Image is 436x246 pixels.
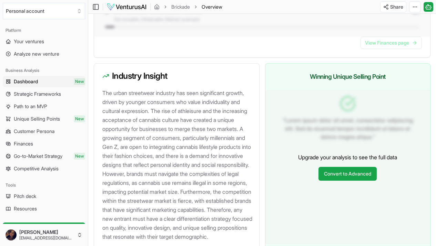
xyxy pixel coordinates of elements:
button: Select an organization [3,3,85,19]
span: Unique Selling Points [14,115,60,122]
h3: Industry Insight [102,72,251,80]
a: Customer Persona [3,126,85,137]
a: Your ventures [3,36,85,47]
a: Path to an MVP [3,101,85,112]
div: Platform [3,25,85,36]
button: Share [380,1,406,12]
span: Finances [14,140,33,147]
span: Strategic Frameworks [14,91,61,97]
a: Strategic Frameworks [3,88,85,100]
span: Resources [14,205,37,212]
h3: Winning Unique Selling Point [274,72,422,82]
img: ACg8ocKXEeshfoB8fI58hpgWWfLA1HRrvf-P4NSnaebH40z7_qO3pjQ=s96-c [6,229,17,240]
span: New [74,78,85,85]
span: Share [390,3,403,10]
a: Pitch deck [3,191,85,202]
a: Convert to Advanced [318,167,377,181]
span: Pitch deck [14,193,36,200]
span: Your ventures [14,38,44,45]
a: Analyze new venture [3,48,85,59]
a: Resources [3,203,85,214]
span: [EMAIL_ADDRESS][DOMAIN_NAME] [19,235,74,241]
a: Unique Selling PointsNew [3,113,85,124]
p: Upgrade your analysis to see the full data [298,153,397,161]
span: Competitive Analysis [14,165,59,172]
span: Dashboard [14,78,38,85]
button: [PERSON_NAME][EMAIL_ADDRESS][DOMAIN_NAME] [3,227,85,243]
span: Go-to-Market Strategy [14,153,62,160]
span: Path to an MVP [14,103,47,110]
a: Go-to-Market StrategyNew [3,151,85,162]
a: Upgrade to a paid plan [3,223,85,236]
div: Tools [3,180,85,191]
a: Competitive Analysis [3,163,85,174]
span: New [74,115,85,122]
a: Finances [3,138,85,149]
span: Overview [202,3,222,10]
span: New [74,153,85,160]
div: Business Analysis [3,65,85,76]
a: View Finances page [361,37,422,49]
p: The urban streetwear industry has seen significant growth, driven by younger consumers who value ... [102,88,254,241]
span: [PERSON_NAME] [19,229,74,235]
a: Brickade [171,3,190,10]
nav: breadcrumb [154,3,222,10]
img: logo [107,3,147,11]
span: Customer Persona [14,128,54,135]
a: DashboardNew [3,76,85,87]
span: Analyze new venture [14,50,59,57]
